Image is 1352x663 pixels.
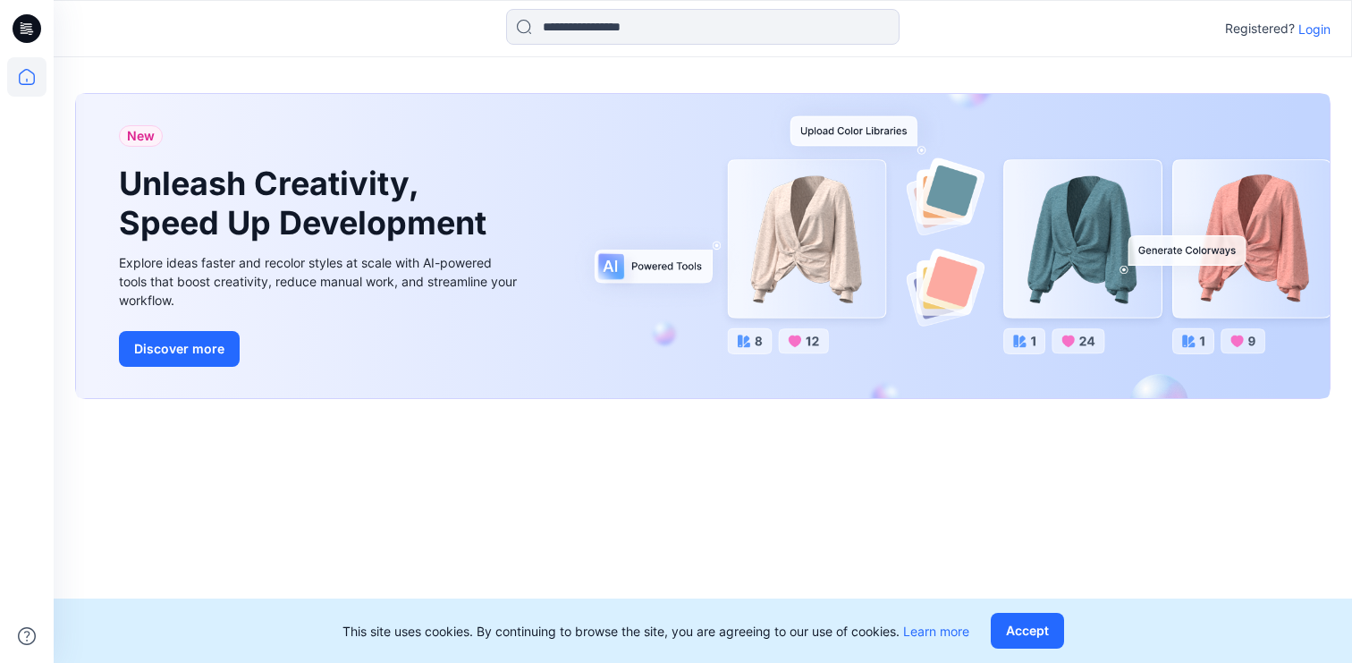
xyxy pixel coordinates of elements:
div: Explore ideas faster and recolor styles at scale with AI-powered tools that boost creativity, red... [119,253,521,310]
p: Registered? [1225,18,1295,39]
a: Learn more [903,624,969,639]
p: This site uses cookies. By continuing to browse the site, you are agreeing to our use of cookies. [342,622,969,641]
h1: Unleash Creativity, Speed Up Development [119,165,494,242]
p: Login [1298,20,1331,38]
span: New [127,125,155,147]
a: Discover more [119,331,521,367]
button: Discover more [119,331,240,367]
button: Accept [991,613,1064,649]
